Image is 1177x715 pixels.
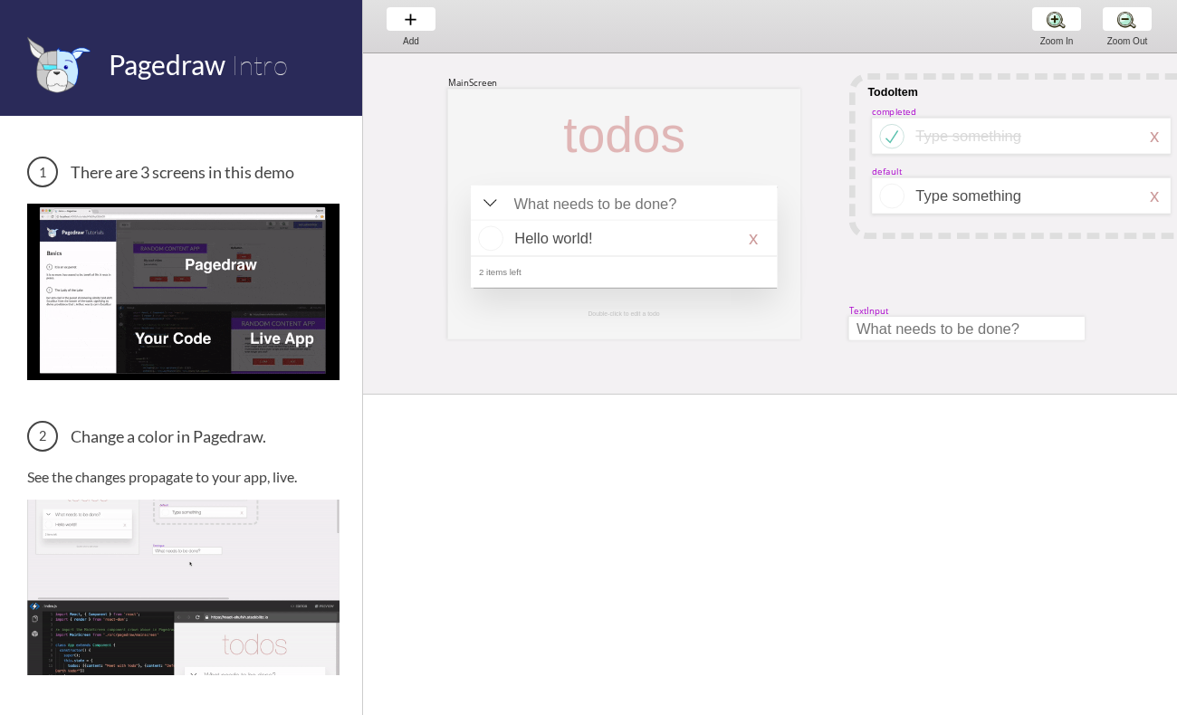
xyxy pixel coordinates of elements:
[27,500,340,675] img: Change a color in Pagedraw
[377,36,445,46] div: Add
[1047,10,1066,29] img: zoom-plus.png
[872,106,916,118] div: completed
[27,421,340,452] h3: Change a color in Pagedraw.
[27,36,91,93] img: favicon.png
[27,468,340,485] p: See the changes propagate to your app, live.
[1022,36,1091,46] div: Zoom In
[448,76,498,88] div: MainScreen
[1093,36,1162,46] div: Zoom Out
[401,10,420,29] img: baseline-add-24px.svg
[27,204,340,379] img: 3 screens
[109,48,225,81] span: Pagedraw
[849,304,889,316] div: TextInput
[27,157,340,187] h3: There are 3 screens in this demo
[231,48,288,81] span: Intro
[1117,10,1136,29] img: zoom-minus.png
[1150,126,1159,147] div: x
[872,166,902,177] div: default
[1150,186,1159,206] div: x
